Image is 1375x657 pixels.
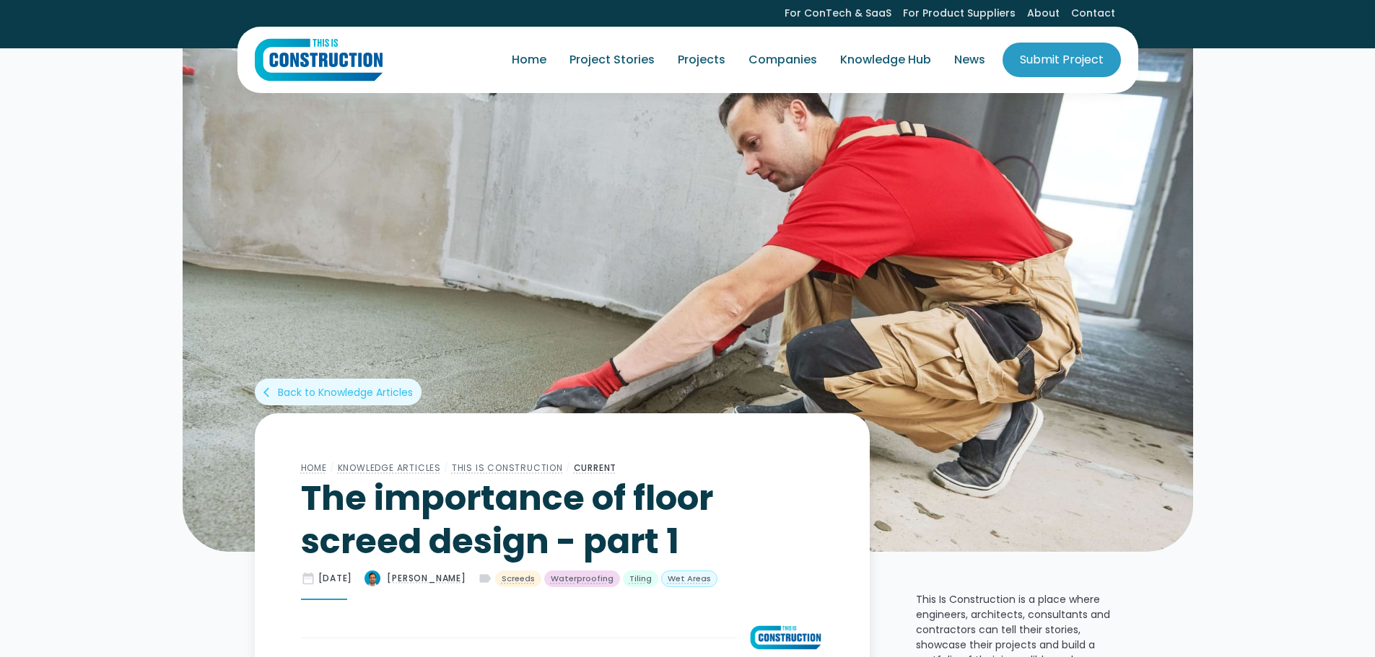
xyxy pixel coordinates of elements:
img: The importance of floor screed design - part 1 [183,47,1193,552]
div: Tiling [629,573,652,585]
a: News [943,40,997,80]
a: home [255,38,383,81]
a: Current [574,462,617,474]
img: This Is Construction Logo [255,38,383,81]
div: / [441,459,452,477]
a: Knowledge Articles [338,462,441,474]
a: Screeds [495,570,541,588]
a: Project Stories [558,40,666,80]
a: Home [301,462,327,474]
a: [PERSON_NAME] [364,570,466,587]
img: The importance of floor screed design - part 1 [748,623,824,652]
div: / [563,459,574,477]
div: arrow_back_ios [263,385,275,400]
a: Home [500,40,558,80]
a: Projects [666,40,737,80]
a: Waterproofing [544,570,620,588]
a: Companies [737,40,829,80]
a: This Is Construction [452,462,563,474]
div: Submit Project [1020,51,1104,69]
a: Submit Project [1003,43,1121,77]
div: Screeds [502,573,535,585]
a: Wet Areas [661,570,717,588]
img: The importance of floor screed design - part 1 [364,570,381,587]
div: label [478,571,492,586]
div: Back to Knowledge Articles [278,385,413,400]
div: [PERSON_NAME] [387,572,466,585]
a: Knowledge Hub [829,40,943,80]
div: Wet Areas [668,573,711,585]
a: Tiling [623,570,658,588]
h1: The importance of floor screed design - part 1 [301,477,824,563]
div: / [327,459,338,477]
a: arrow_back_iosBack to Knowledge Articles [255,379,422,405]
div: date_range [301,571,315,586]
div: [DATE] [318,572,353,585]
div: Waterproofing [551,573,614,585]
